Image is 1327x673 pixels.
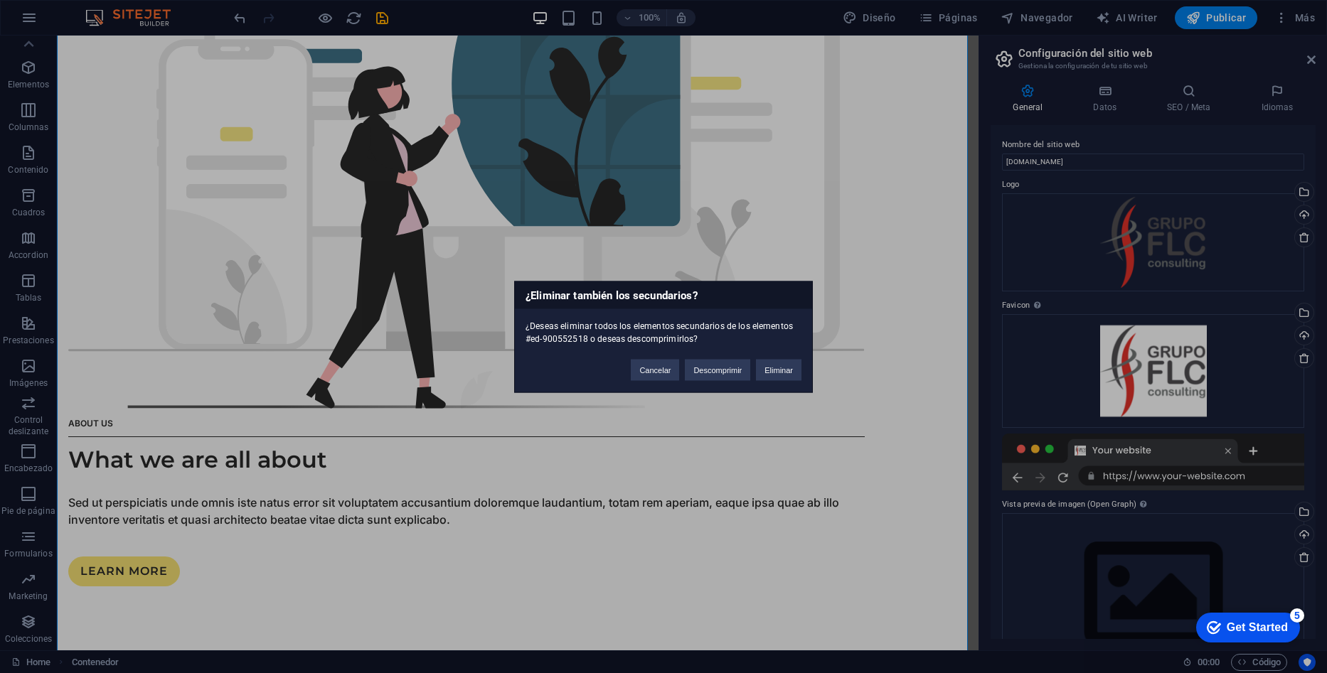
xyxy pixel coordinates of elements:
button: Descomprimir [685,359,750,380]
div: ¿Deseas eliminar todos los elementos secundarios de los elementos #ed-900552518 o deseas descompr... [515,308,812,345]
button: Cancelar [631,359,679,380]
div: Get Started 5 items remaining, 0% complete [11,7,115,37]
button: Eliminar [756,359,801,380]
div: 5 [105,3,119,17]
div: Get Started [42,16,103,28]
h3: ¿Eliminar también los secundarios? [515,281,812,308]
